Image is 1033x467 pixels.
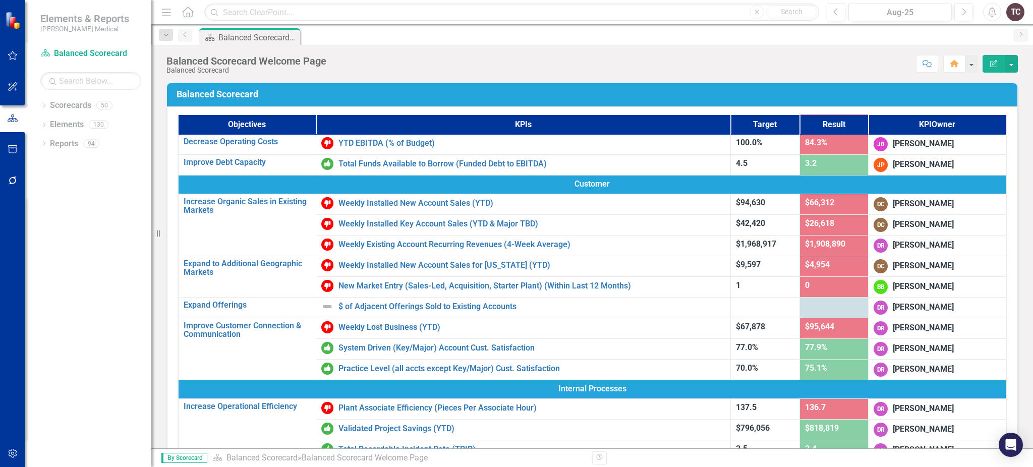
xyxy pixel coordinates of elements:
[869,214,1006,235] td: Double-Click to Edit
[321,321,333,333] img: Below Target
[805,342,827,352] span: 77.9%
[893,364,954,375] div: [PERSON_NAME]
[736,280,740,290] span: 1
[316,440,731,460] td: Double-Click to Edit Right Click for Context Menu
[321,239,333,251] img: Below Target
[848,3,952,21] button: Aug-25
[316,276,731,297] td: Double-Click to Edit Right Click for Context Menu
[893,138,954,150] div: [PERSON_NAME]
[874,423,888,437] div: DR
[321,402,333,414] img: Below Target
[869,235,1006,256] td: Double-Click to Edit
[316,194,731,214] td: Double-Click to Edit Right Click for Context Menu
[874,239,888,253] div: DR
[338,159,726,168] a: Total Funds Available to Borrow (Funded Debt to EBITDA)
[736,363,758,373] span: 70.0%
[869,256,1006,276] td: Double-Click to Edit
[166,55,326,67] div: Balanced Scorecard Welcome Page
[736,239,776,249] span: $1,968,917
[736,322,765,331] span: $67,878
[736,423,770,433] span: $796,056
[316,214,731,235] td: Double-Click to Edit Right Click for Context Menu
[178,380,1006,398] td: Double-Click to Edit
[316,338,731,359] td: Double-Click to Edit Right Click for Context Menu
[184,197,311,215] a: Increase Organic Sales in Existing Markets
[166,67,326,74] div: Balanced Scorecard
[766,5,817,19] button: Search
[736,218,765,228] span: $42,420
[874,301,888,315] div: DR
[178,175,1006,194] td: Double-Click to Edit
[893,322,954,334] div: [PERSON_NAME]
[50,119,84,131] a: Elements
[218,31,298,44] div: Balanced Scorecard Welcome Page
[316,256,731,276] td: Double-Click to Edit Right Click for Context Menu
[893,424,954,435] div: [PERSON_NAME]
[736,138,763,147] span: 100.0%
[338,323,726,332] a: Weekly Lost Business (YTD)
[321,423,333,435] img: On or Above Target
[869,440,1006,460] td: Double-Click to Edit
[212,452,585,464] div: »
[869,154,1006,175] td: Double-Click to Edit
[874,402,888,416] div: DR
[204,4,819,21] input: Search ClearPoint...
[321,342,333,354] img: On or Above Target
[893,302,954,313] div: [PERSON_NAME]
[184,137,311,146] a: Decrease Operating Costs
[316,398,731,419] td: Double-Click to Edit Right Click for Context Menu
[869,194,1006,214] td: Double-Click to Edit
[874,443,888,457] div: DR
[736,198,765,207] span: $94,630
[89,121,108,129] div: 130
[805,158,817,168] span: 3.2
[736,260,761,269] span: $9,597
[869,297,1006,318] td: Double-Click to Edit
[874,158,888,172] div: JP
[893,260,954,272] div: [PERSON_NAME]
[999,433,1023,457] div: Open Intercom Messenger
[805,322,834,331] span: $95,644
[178,134,316,154] td: Double-Click to Edit Right Click for Context Menu
[869,359,1006,380] td: Double-Click to Edit
[338,424,726,433] a: Validated Project Savings (YTD)
[321,218,333,230] img: Below Target
[178,318,316,380] td: Double-Click to Edit Right Click for Context Menu
[893,219,954,230] div: [PERSON_NAME]
[805,423,839,433] span: $818,819
[736,444,748,453] span: 3.5
[316,318,731,338] td: Double-Click to Edit Right Click for Context Menu
[338,281,726,290] a: New Market Entry (Sales-Led, Acquisition, Starter Plant) (Within Last 12 Months)
[874,259,888,273] div: DC
[736,158,748,168] span: 4.5
[184,158,311,167] a: Improve Debt Capacity
[338,403,726,413] a: Plant Associate Efficiency (Pieces Per Associate Hour)
[893,159,954,170] div: [PERSON_NAME]
[321,443,333,455] img: On or Above Target
[338,364,726,373] a: Practice Level (all accts except Key/Major) Cust. Satisfaction
[178,154,316,175] td: Double-Click to Edit Right Click for Context Menu
[893,444,954,456] div: [PERSON_NAME]
[40,48,141,60] a: Balanced Scorecard
[805,402,826,412] span: 136.7
[805,260,830,269] span: $4,954
[852,7,948,19] div: Aug-25
[893,240,954,251] div: [PERSON_NAME]
[177,89,1011,99] h3: Balanced Scorecard
[805,198,834,207] span: $66,312
[874,321,888,335] div: DR
[316,154,731,175] td: Double-Click to Edit Right Click for Context Menu
[321,280,333,292] img: Below Target
[50,138,78,150] a: Reports
[321,259,333,271] img: Below Target
[316,235,731,256] td: Double-Click to Edit Right Click for Context Menu
[874,218,888,232] div: DC
[874,197,888,211] div: DC
[869,318,1006,338] td: Double-Click to Edit
[40,25,129,33] small: [PERSON_NAME] Medical
[874,363,888,377] div: DR
[805,239,845,249] span: $1,908,890
[338,261,726,270] a: Weekly Installed New Account Sales for [US_STATE] (YTD)
[874,342,888,356] div: DR
[805,218,834,228] span: $26,618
